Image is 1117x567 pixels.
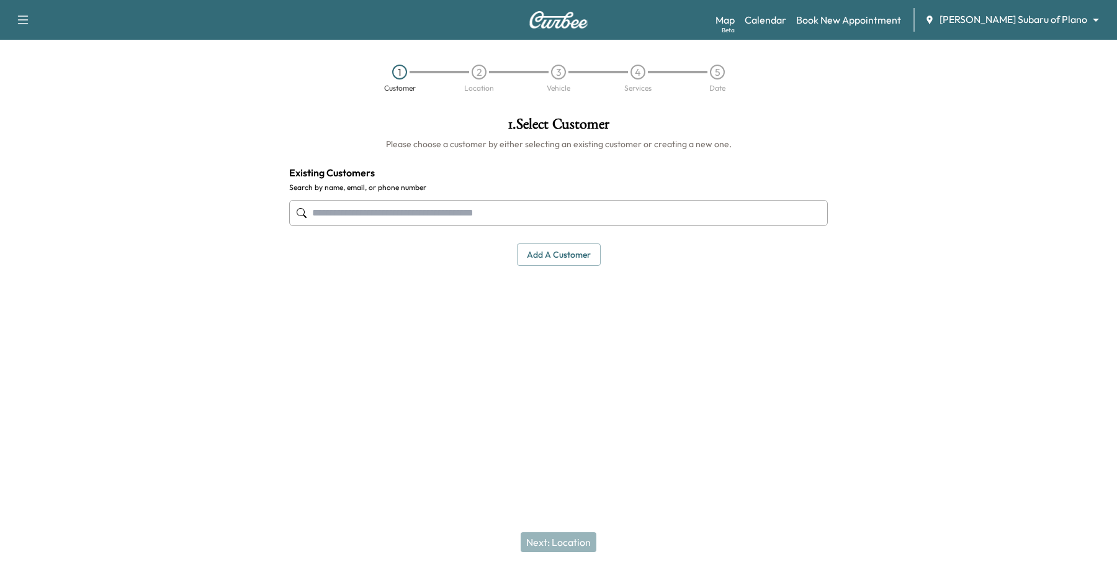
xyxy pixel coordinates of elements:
h1: 1 . Select Customer [289,117,828,138]
div: 5 [710,65,725,79]
img: Curbee Logo [529,11,588,29]
h6: Please choose a customer by either selecting an existing customer or creating a new one. [289,138,828,150]
div: Beta [722,25,735,35]
div: 3 [551,65,566,79]
div: 2 [472,65,487,79]
label: Search by name, email, or phone number [289,183,828,193]
div: 4 [630,65,645,79]
a: Calendar [745,12,786,27]
div: 1 [392,65,407,79]
div: Customer [384,84,416,92]
button: Add a customer [517,243,601,266]
div: Services [624,84,652,92]
div: Location [464,84,494,92]
a: MapBeta [716,12,735,27]
div: Date [709,84,725,92]
a: Book New Appointment [796,12,901,27]
div: Vehicle [547,84,570,92]
h4: Existing Customers [289,165,828,180]
span: [PERSON_NAME] Subaru of Plano [940,12,1087,27]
